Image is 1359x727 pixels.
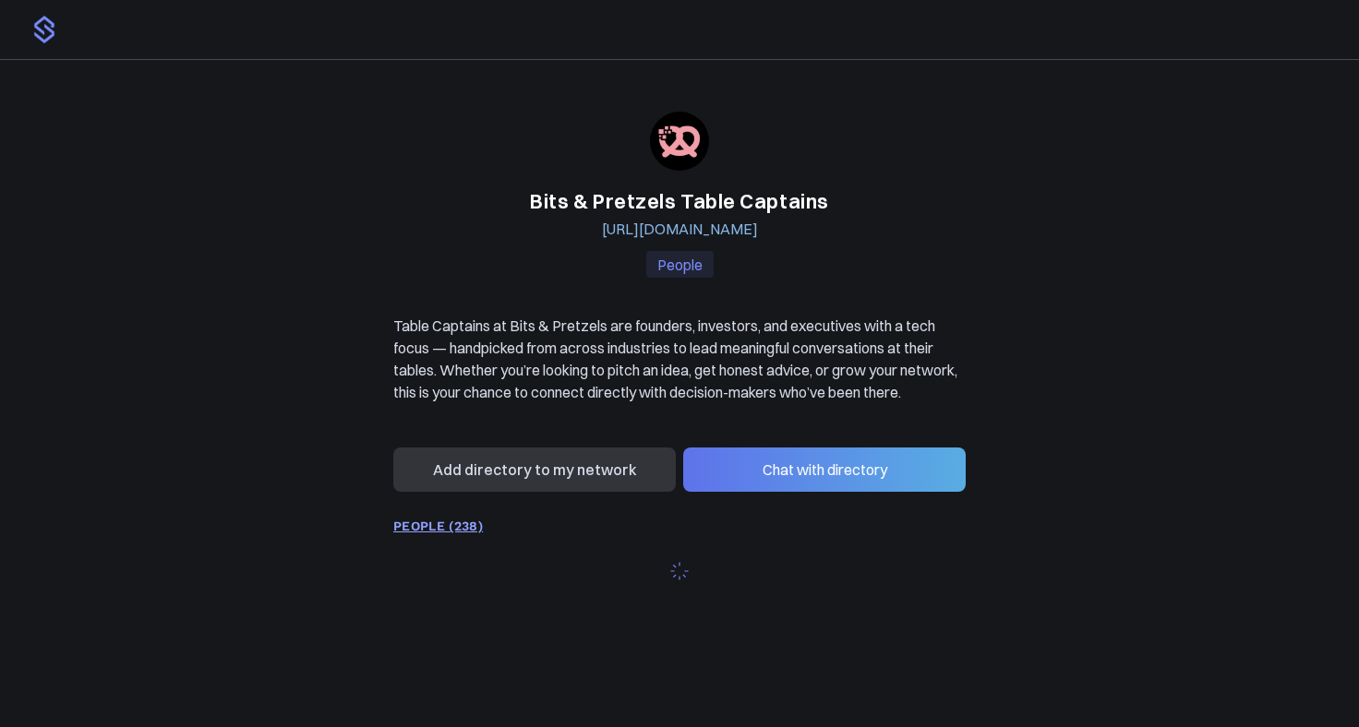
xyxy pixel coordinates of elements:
img: logo.png [30,15,59,44]
p: Table Captains at Bits & Pretzels are founders, investors, and executives with a tech focus — han... [393,315,966,403]
p: People [646,251,714,278]
a: [URL][DOMAIN_NAME] [602,220,758,238]
a: PEOPLE (238) [393,518,483,533]
h1: Bits & Pretzels Table Captains [393,185,966,218]
button: Chat with directory [683,447,966,492]
button: Add directory to my network [393,447,676,492]
img: bitsandpretzels.com [650,112,709,171]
